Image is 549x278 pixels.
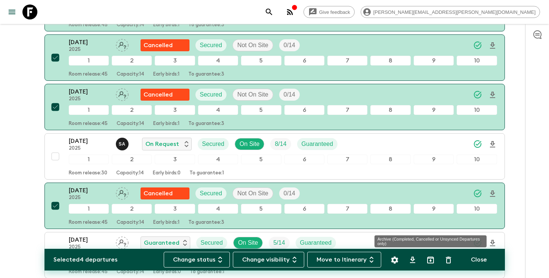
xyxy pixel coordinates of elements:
[188,71,224,77] p: To guarantee: 3
[302,140,333,149] p: Guaranteed
[44,183,505,229] button: [DATE]2025Assign pack leaderFlash Pack cancellationSecuredNot On SiteTrip Fill12345678910Room rel...
[441,253,456,268] button: Delete
[240,140,259,149] p: On Site
[370,105,410,115] div: 8
[155,204,195,214] div: 3
[69,195,110,201] p: 2025
[488,239,497,248] svg: Download Onboarding
[269,237,289,249] div: Trip Fill
[112,204,152,214] div: 2
[145,140,179,149] p: On Request
[270,138,291,150] div: Trip Fill
[284,41,295,50] p: 0 / 14
[200,41,222,50] p: Secured
[241,155,281,164] div: 5
[315,9,354,15] span: Give feedback
[198,56,238,65] div: 4
[69,56,109,65] div: 1
[300,238,332,247] p: Guaranteed
[237,90,268,99] p: Not On Site
[195,89,227,101] div: Secured
[69,22,108,28] p: Room release: 45
[153,220,179,226] p: Early birds: 1
[69,121,108,127] p: Room release: 45
[69,269,108,275] p: Room release: 45
[69,220,108,226] p: Room release: 45
[144,238,179,247] p: Guaranteed
[232,187,273,199] div: Not On Site
[188,121,224,127] p: To guarantee: 3
[53,255,117,264] p: Selected 4 departures
[69,186,110,195] p: [DATE]
[195,187,227,199] div: Secured
[198,204,238,214] div: 4
[488,189,497,198] svg: Download Onboarding
[200,189,222,198] p: Secured
[457,56,497,65] div: 10
[405,253,420,268] button: Download CSV
[196,237,228,249] div: Secured
[414,56,454,65] div: 9
[44,34,505,81] button: [DATE]2025Assign pack leaderFlash Pack cancellationSecuredNot On SiteTrip Fill12345678910Room rel...
[284,105,324,115] div: 6
[235,138,264,150] div: On Site
[488,91,497,100] svg: Download Onboarding
[200,90,222,99] p: Secured
[144,189,173,198] p: Cancelled
[116,140,130,146] span: Seleman Ally
[387,253,402,268] button: Settings
[327,155,367,164] div: 7
[414,155,454,164] div: 9
[284,204,324,214] div: 6
[237,41,268,50] p: Not On Site
[237,189,268,198] p: Not On Site
[69,146,110,152] p: 2025
[112,155,152,164] div: 2
[275,140,286,149] p: 8 / 14
[232,89,273,101] div: Not On Site
[144,41,173,50] p: Cancelled
[198,155,238,164] div: 4
[155,56,195,65] div: 3
[327,204,367,214] div: 7
[279,39,300,51] div: Trip Fill
[284,155,324,164] div: 6
[153,170,181,176] p: Early birds: 0
[473,90,482,99] svg: Synced Successfully
[241,105,281,115] div: 5
[370,155,410,164] div: 8
[195,39,227,51] div: Secured
[69,137,110,146] p: [DATE]
[284,90,295,99] p: 0 / 14
[116,170,144,176] p: Capacity: 14
[327,56,367,65] div: 7
[241,204,281,214] div: 5
[361,6,540,18] div: [PERSON_NAME][EMAIL_ADDRESS][PERSON_NAME][DOMAIN_NAME]
[117,220,144,226] p: Capacity: 14
[262,4,277,19] button: search adventures
[462,252,496,268] button: Close
[233,252,304,268] button: Change visibility
[116,41,129,47] span: Assign pack leader
[119,141,126,147] p: S A
[488,140,497,149] svg: Download Onboarding
[488,41,497,50] svg: Download Onboarding
[141,89,189,101] div: Flash Pack cancellation
[238,238,258,247] p: On Site
[112,56,152,65] div: 2
[153,121,179,127] p: Early birds: 1
[414,204,454,214] div: 9
[4,4,19,19] button: menu
[44,84,505,130] button: [DATE]2025Assign pack leaderFlash Pack cancellationSecuredNot On SiteTrip Fill12345678910Room rel...
[457,204,497,214] div: 10
[153,269,181,275] p: Early birds: 0
[69,38,110,47] p: [DATE]
[232,39,273,51] div: Not On Site
[144,90,173,99] p: Cancelled
[201,238,223,247] p: Secured
[69,47,110,53] p: 2025
[69,71,108,77] p: Room release: 45
[116,138,130,150] button: SA
[370,204,410,214] div: 8
[155,105,195,115] div: 3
